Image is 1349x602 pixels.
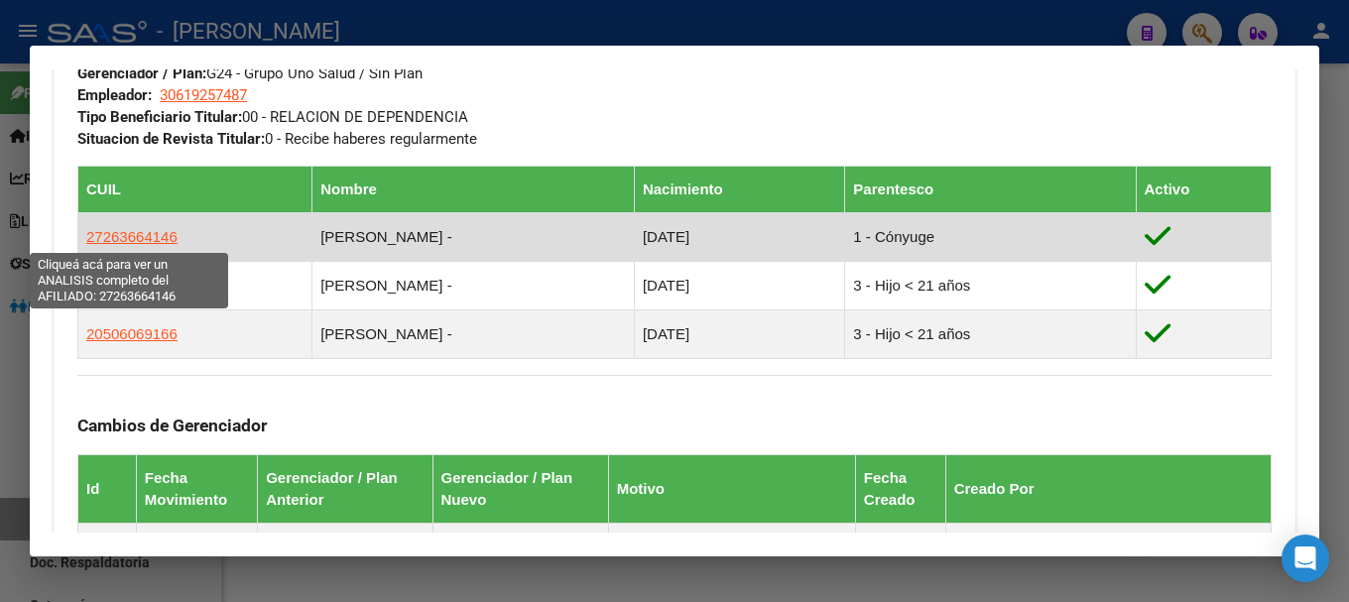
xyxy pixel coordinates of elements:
span: G24 - Grupo Uno Salud / Sin Plan [77,64,423,82]
th: Parentesco [845,166,1136,212]
strong: Tipo Beneficiario Titular: [77,108,242,126]
td: 1 - Cónyuge [845,212,1136,261]
td: [DATE] [634,309,844,358]
td: [PERSON_NAME] - [312,309,635,358]
td: 3 - Hijo < 21 años [845,309,1136,358]
th: Nombre [312,166,635,212]
span: 30619257487 [160,86,247,104]
th: Motivo [608,454,855,523]
span: 00 - RELACION DE DEPENDENCIA [77,108,468,126]
td: 5843 [78,523,137,583]
th: Fecha Movimiento [136,454,257,523]
span: 27467981922 [86,277,178,294]
span: 27263664146 [86,228,178,245]
td: [DATE] [855,523,945,583]
td: 3 - Hijo < 21 años [845,261,1136,309]
span: 0 - Recibe haberes regularmente [77,130,477,148]
th: Id [78,454,137,523]
th: Creado Por [945,454,1271,523]
td: [DATE] [634,261,844,309]
th: Activo [1136,166,1272,212]
th: Fecha Creado [855,454,945,523]
div: Open Intercom Messenger [1282,535,1329,582]
td: ( ) [432,523,608,583]
td: [PERSON_NAME] - [312,261,635,309]
th: CUIL [78,166,312,212]
td: [DATE] [136,523,257,583]
th: Gerenciador / Plan Nuevo [432,454,608,523]
td: [DATE] [634,212,844,261]
strong: Empleador: [77,86,152,104]
th: Gerenciador / Plan Anterior [258,454,432,523]
h3: Cambios de Gerenciador [77,415,1272,436]
strong: Gerenciador / Plan: [77,64,206,82]
td: ( ) [258,523,432,583]
span: 20506069166 [86,325,178,342]
td: [PERSON_NAME] - [PERSON_NAME][EMAIL_ADDRESS][DOMAIN_NAME] [945,523,1271,583]
td: Movimiento automático por actualización de padrón ágil [608,523,855,583]
td: [PERSON_NAME] - [312,212,635,261]
th: Nacimiento [634,166,844,212]
strong: Situacion de Revista Titular: [77,130,265,148]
